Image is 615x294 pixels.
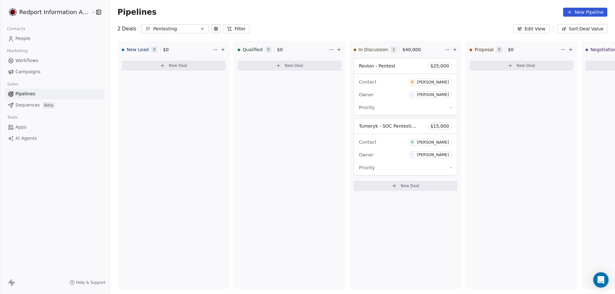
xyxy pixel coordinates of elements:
[354,181,457,191] button: New Deal
[411,80,414,85] div: R
[4,24,28,34] span: Contacts
[238,60,341,71] button: New Deal
[417,92,449,97] div: [PERSON_NAME]
[508,46,514,53] span: $ 0
[359,123,417,129] span: Tumeryk - SOC Pentesting
[517,63,535,68] span: New Deal
[359,63,396,68] span: Revlon - Pentest
[401,183,419,188] span: New Deal
[118,8,157,17] span: Pipelines
[417,153,449,157] div: [PERSON_NAME]
[430,123,449,129] span: $ 15,000
[417,80,449,84] div: [PERSON_NAME]
[5,33,104,44] a: People
[169,63,187,68] span: New Deal
[127,46,149,53] span: New Lead
[563,8,607,17] button: New Pipeline
[411,140,414,145] div: R
[4,113,20,122] span: Tools
[223,24,250,33] button: Filter
[430,63,449,69] span: $ 25,000
[8,7,87,18] button: Redport Information Assurance
[5,55,104,66] a: Workflows
[359,165,375,170] span: Priority
[450,104,452,111] span: -
[359,46,388,53] span: In Discussion
[417,140,449,145] div: [PERSON_NAME]
[163,46,169,53] span: $ 0
[5,100,104,110] a: SequencesBeta
[19,8,90,16] span: Redport Information Assurance
[122,60,225,71] button: New Deal
[354,41,443,58] div: In Discussion2$40,000
[513,24,549,33] button: Edit View
[76,280,105,285] span: Help & Support
[15,135,37,142] span: AI Agents
[470,60,573,71] button: New Deal
[390,46,397,53] span: 2
[15,124,27,131] span: Apps
[15,35,30,42] span: People
[9,8,17,16] img: Redport_hacker_head.png
[359,139,376,145] span: Contact
[402,46,421,53] span: $ 40,000
[359,152,374,157] span: Owner
[557,24,607,33] button: Sort: Deal Value
[70,280,105,285] a: Help & Support
[122,41,211,58] div: New Lead0$0
[4,46,30,56] span: Marketing
[470,41,559,58] div: Proposal0$0
[265,46,272,53] span: 0
[285,63,303,68] span: New Deal
[4,79,21,89] span: Sales
[450,164,452,171] span: -
[5,133,104,144] a: AI Agents
[118,25,136,33] div: 2
[153,26,197,32] div: Pentesting
[238,41,327,58] div: Qualified0$0
[42,102,55,108] span: Beta
[5,67,104,77] a: Campaigns
[277,46,283,53] span: $ 0
[15,68,40,75] span: Campaigns
[359,79,376,84] span: Contact
[354,118,457,176] div: Tumeryk - SOC Pentesting$15,000ContactR[PERSON_NAME]Owner[PERSON_NAME]Priority-
[5,89,104,99] a: Pipelines
[122,25,136,33] span: Deals
[359,92,374,97] span: Owner
[5,122,104,132] a: Apps
[15,91,35,97] span: Pipelines
[496,46,503,53] span: 0
[354,58,457,115] div: Revlon - Pentest$25,000ContactR[PERSON_NAME]Owner[PERSON_NAME]Priority-
[593,272,609,288] div: Open Intercom Messenger
[475,46,494,53] span: Proposal
[151,46,158,53] span: 0
[15,102,40,108] span: Sequences
[15,57,38,64] span: Workflows
[243,46,263,53] span: Qualified
[359,105,375,110] span: Priority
